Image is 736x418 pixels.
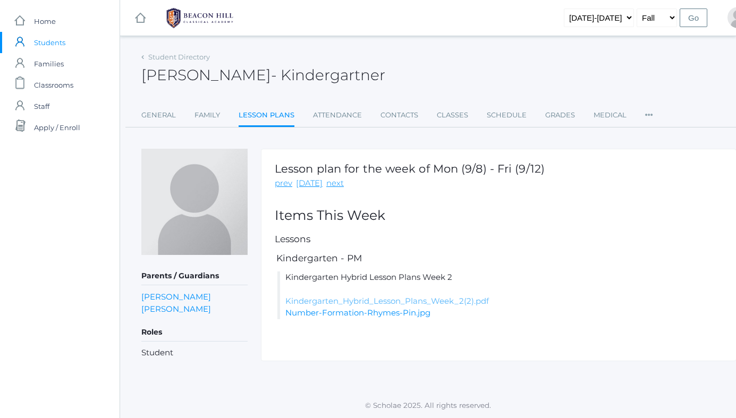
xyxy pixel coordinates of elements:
h2: Items This Week [275,208,723,223]
span: - Kindergartner [271,66,385,84]
a: Family [194,105,220,126]
a: Medical [594,105,627,126]
a: Schedule [487,105,527,126]
a: Number-Formation-Rhymes-Pin.jpg [285,308,430,318]
li: Kindergarten Hybrid Lesson Plans Week 2 [277,271,723,319]
input: Go [680,8,707,27]
h5: Roles [141,323,248,342]
span: Home [34,11,56,32]
h5: Parents / Guardians [141,267,248,285]
a: Classes [437,105,468,126]
img: BHCALogos-05-308ed15e86a5a0abce9b8dd61676a3503ac9727e845dece92d48e8588c001991.png [160,5,240,31]
li: Student [141,347,248,359]
a: Kindergarten_Hybrid_Lesson_Plans_Week_2(2).pdf [285,296,489,306]
a: Student Directory [148,53,210,61]
span: Staff [34,96,49,117]
img: Christopher Ip [141,149,248,255]
h2: [PERSON_NAME] [141,67,385,83]
a: Attendance [313,105,362,126]
a: next [326,177,344,190]
span: Students [34,32,65,53]
a: [PERSON_NAME] [141,291,211,303]
a: Lesson Plans [239,105,294,127]
a: prev [275,177,292,190]
h1: Lesson plan for the week of Mon (9/8) - Fri (9/12) [275,163,545,175]
a: Contacts [380,105,418,126]
span: Families [34,53,64,74]
h5: Kindergarten - PM [275,253,723,263]
a: [PERSON_NAME] [141,303,211,315]
a: General [141,105,176,126]
h5: Lessons [275,234,723,244]
span: Classrooms [34,74,73,96]
a: [DATE] [296,177,323,190]
a: Grades [545,105,575,126]
p: © Scholae 2025. All rights reserved. [120,400,736,411]
span: Apply / Enroll [34,117,80,138]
